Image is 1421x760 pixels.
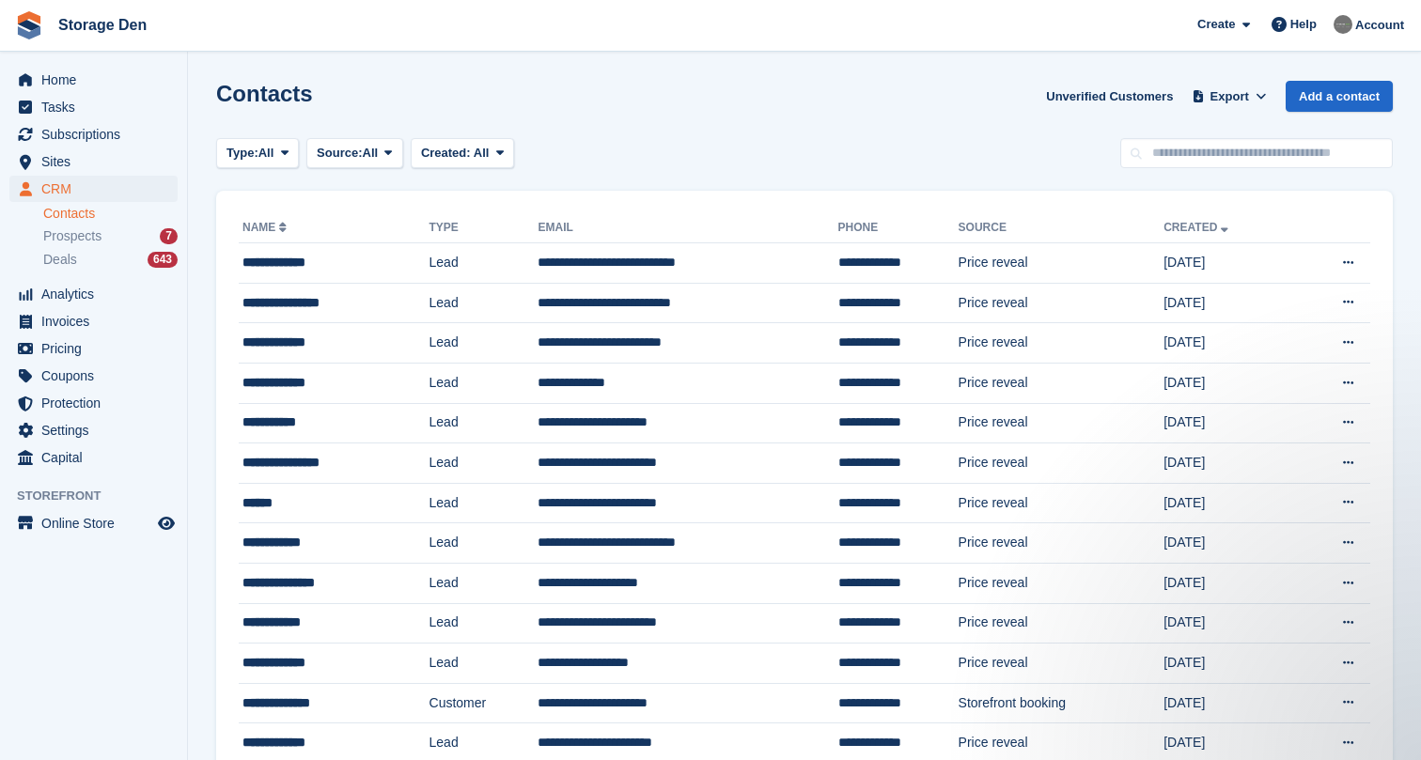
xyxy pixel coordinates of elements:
[959,644,1164,684] td: Price reveal
[429,323,539,364] td: Lead
[9,417,178,443] a: menu
[429,603,539,644] td: Lead
[41,67,154,93] span: Home
[429,563,539,603] td: Lead
[41,176,154,202] span: CRM
[160,228,178,244] div: 7
[1286,81,1393,112] a: Add a contact
[9,510,178,536] a: menu
[538,213,837,243] th: Email
[1334,15,1352,34] img: Brian Barbour
[429,283,539,323] td: Lead
[9,308,178,334] a: menu
[959,563,1164,603] td: Price reveal
[148,252,178,268] div: 643
[429,683,539,723] td: Customer
[1163,523,1295,564] td: [DATE]
[51,9,154,40] a: Storage Den
[9,94,178,120] a: menu
[41,148,154,175] span: Sites
[1163,644,1295,684] td: [DATE]
[474,146,490,160] span: All
[1163,603,1295,644] td: [DATE]
[155,512,178,535] a: Preview store
[41,308,154,334] span: Invoices
[1163,221,1232,234] a: Created
[1355,16,1404,35] span: Account
[41,335,154,362] span: Pricing
[9,121,178,147] a: menu
[429,213,539,243] th: Type
[9,363,178,389] a: menu
[9,67,178,93] a: menu
[1163,363,1295,403] td: [DATE]
[1163,323,1295,364] td: [DATE]
[43,226,178,246] a: Prospects 7
[9,176,178,202] a: menu
[429,644,539,684] td: Lead
[959,523,1164,564] td: Price reveal
[43,205,178,223] a: Contacts
[959,683,1164,723] td: Storefront booking
[41,363,154,389] span: Coupons
[1163,683,1295,723] td: [DATE]
[1188,81,1271,112] button: Export
[43,227,101,245] span: Prospects
[226,144,258,163] span: Type:
[1163,563,1295,603] td: [DATE]
[242,221,290,234] a: Name
[429,443,539,484] td: Lead
[429,363,539,403] td: Lead
[421,146,471,160] span: Created:
[216,81,313,106] h1: Contacts
[41,94,154,120] span: Tasks
[959,403,1164,443] td: Price reveal
[1163,443,1295,484] td: [DATE]
[1163,283,1295,323] td: [DATE]
[9,444,178,471] a: menu
[17,487,187,505] span: Storefront
[959,283,1164,323] td: Price reveal
[959,243,1164,284] td: Price reveal
[1038,81,1180,112] a: Unverified Customers
[9,335,178,362] a: menu
[1210,87,1249,106] span: Export
[429,243,539,284] td: Lead
[41,417,154,443] span: Settings
[959,443,1164,484] td: Price reveal
[41,390,154,416] span: Protection
[429,483,539,523] td: Lead
[959,213,1164,243] th: Source
[43,250,178,270] a: Deals 643
[363,144,379,163] span: All
[41,510,154,536] span: Online Store
[1163,243,1295,284] td: [DATE]
[9,281,178,307] a: menu
[9,148,178,175] a: menu
[838,213,959,243] th: Phone
[1197,15,1235,34] span: Create
[41,121,154,147] span: Subscriptions
[959,603,1164,644] td: Price reveal
[959,323,1164,364] td: Price reveal
[9,390,178,416] a: menu
[317,144,362,163] span: Source:
[1163,403,1295,443] td: [DATE]
[43,251,77,269] span: Deals
[1290,15,1317,34] span: Help
[411,138,514,169] button: Created: All
[41,281,154,307] span: Analytics
[15,11,43,39] img: stora-icon-8386f47178a22dfd0bd8f6a31ec36ba5ce8667c1dd55bd0f319d3a0aa187defe.svg
[306,138,403,169] button: Source: All
[41,444,154,471] span: Capital
[1163,483,1295,523] td: [DATE]
[258,144,274,163] span: All
[959,483,1164,523] td: Price reveal
[429,403,539,443] td: Lead
[429,523,539,564] td: Lead
[216,138,299,169] button: Type: All
[959,363,1164,403] td: Price reveal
